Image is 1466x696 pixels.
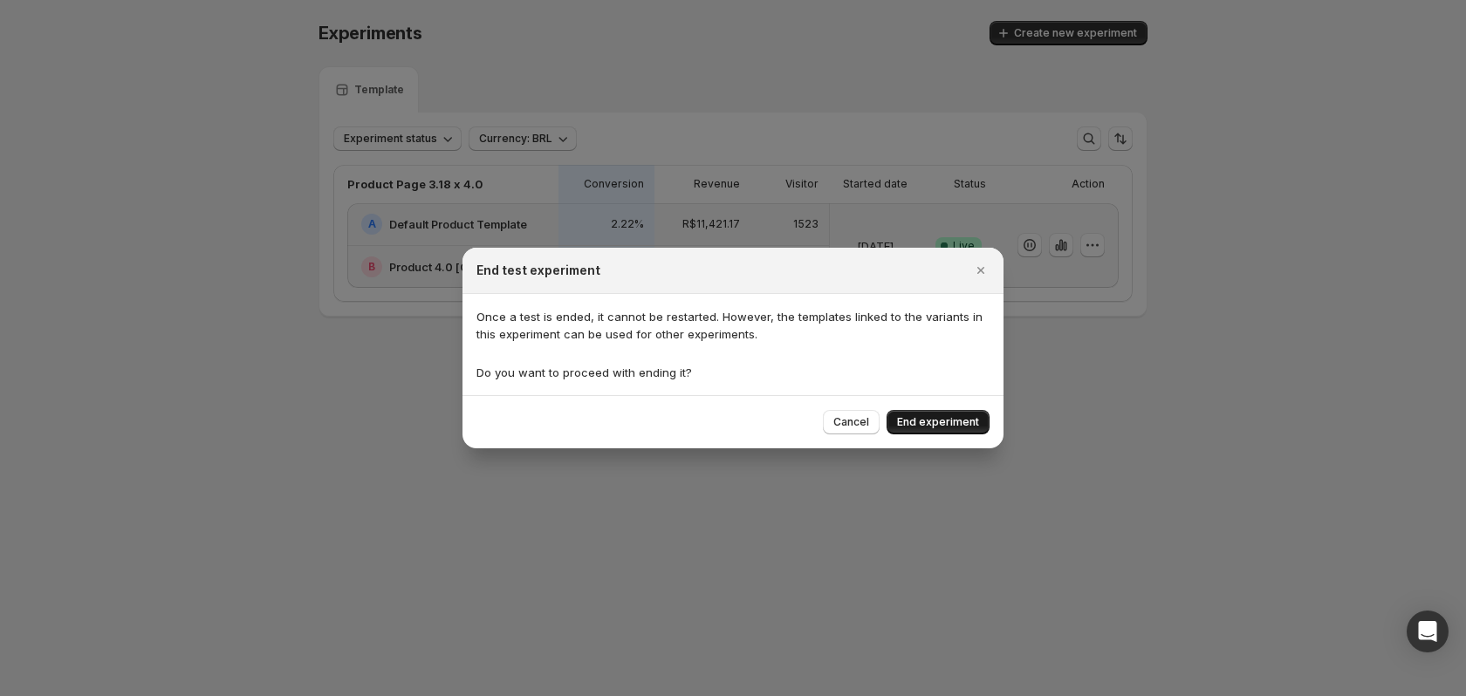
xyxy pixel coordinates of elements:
div: Open Intercom Messenger [1407,611,1449,652]
button: Close [969,258,993,283]
span: End experiment [897,415,979,429]
span: Cancel [833,415,869,429]
p: Do you want to proceed with ending it? [476,364,990,381]
button: End experiment [887,410,990,434]
p: Once a test is ended, it cannot be restarted. However, the templates linked to the variants in th... [476,308,990,343]
button: Cancel [823,410,880,434]
h2: End test experiment [476,262,600,279]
